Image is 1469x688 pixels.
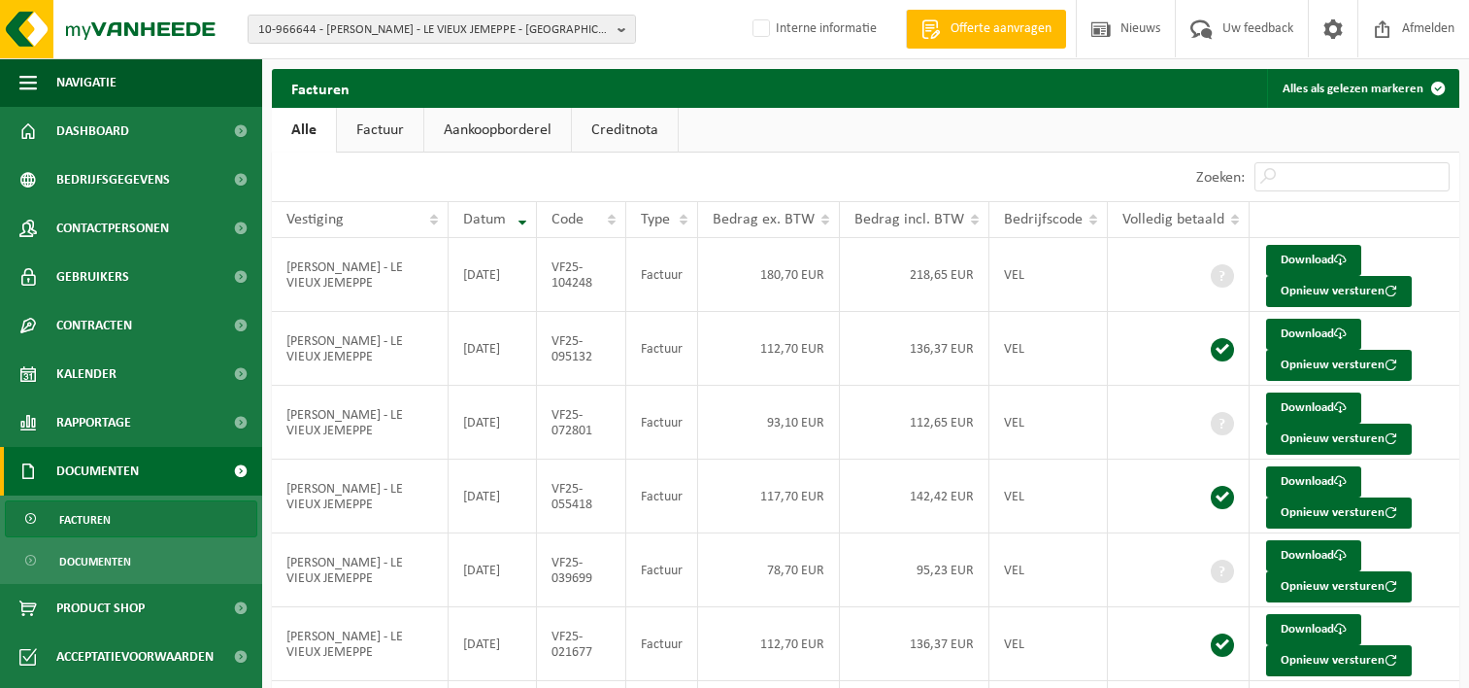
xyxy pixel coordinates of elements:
[626,312,698,386] td: Factuur
[537,238,626,312] td: VF25-104248
[1267,69,1457,108] button: Alles als gelezen markeren
[1122,212,1224,227] span: Volledig betaald
[449,238,537,312] td: [DATE]
[248,15,636,44] button: 10-966644 - [PERSON_NAME] - LE VIEUX JEMEPPE - [GEOGRAPHIC_DATA]
[1266,350,1412,381] button: Opnieuw versturen
[272,607,449,681] td: [PERSON_NAME] - LE VIEUX JEMEPPE
[713,212,815,227] span: Bedrag ex. BTW
[286,212,344,227] span: Vestiging
[537,312,626,386] td: VF25-095132
[56,447,139,496] span: Documenten
[1196,170,1245,186] label: Zoeken:
[698,460,840,533] td: 117,70 EUR
[59,543,131,580] span: Documenten
[989,460,1108,533] td: VEL
[698,533,840,607] td: 78,70 EUR
[1266,498,1412,529] button: Opnieuw versturen
[56,155,170,204] span: Bedrijfsgegevens
[1266,424,1412,455] button: Opnieuw versturen
[698,386,840,460] td: 93,10 EUR
[537,607,626,681] td: VF25-021677
[626,533,698,607] td: Factuur
[56,204,169,253] span: Contactpersonen
[59,501,111,538] span: Facturen
[1266,319,1361,350] a: Download
[449,460,537,533] td: [DATE]
[840,460,989,533] td: 142,42 EUR
[989,238,1108,312] td: VEL
[449,312,537,386] td: [DATE]
[1004,212,1083,227] span: Bedrijfscode
[449,386,537,460] td: [DATE]
[1266,645,1412,676] button: Opnieuw versturen
[537,386,626,460] td: VF25-072801
[424,108,571,153] a: Aankoopborderel
[572,108,678,153] a: Creditnota
[463,212,506,227] span: Datum
[5,500,257,537] a: Facturen
[272,69,369,107] h2: Facturen
[1266,393,1361,424] a: Download
[854,212,964,227] span: Bedrag incl. BTW
[272,108,336,153] a: Alle
[56,633,214,681] span: Acceptatievoorwaarden
[641,212,670,227] span: Type
[1266,571,1412,602] button: Opnieuw versturen
[626,386,698,460] td: Factuur
[56,301,132,350] span: Contracten
[906,10,1066,49] a: Offerte aanvragen
[989,312,1108,386] td: VEL
[749,15,877,44] label: Interne informatie
[537,460,626,533] td: VF25-055418
[698,312,840,386] td: 112,70 EUR
[1266,276,1412,307] button: Opnieuw versturen
[626,238,698,312] td: Factuur
[272,460,449,533] td: [PERSON_NAME] - LE VIEUX JEMEPPE
[56,350,117,398] span: Kalender
[56,398,131,447] span: Rapportage
[1266,245,1361,276] a: Download
[1266,466,1361,498] a: Download
[1266,614,1361,645] a: Download
[56,107,129,155] span: Dashboard
[1266,540,1361,571] a: Download
[272,238,449,312] td: [PERSON_NAME] - LE VIEUX JEMEPPE
[56,584,145,633] span: Product Shop
[626,460,698,533] td: Factuur
[840,607,989,681] td: 136,37 EUR
[5,542,257,579] a: Documenten
[989,607,1108,681] td: VEL
[626,607,698,681] td: Factuur
[698,607,840,681] td: 112,70 EUR
[449,607,537,681] td: [DATE]
[272,533,449,607] td: [PERSON_NAME] - LE VIEUX JEMEPPE
[698,238,840,312] td: 180,70 EUR
[449,533,537,607] td: [DATE]
[56,253,129,301] span: Gebruikers
[946,19,1056,39] span: Offerte aanvragen
[551,212,584,227] span: Code
[337,108,423,153] a: Factuur
[840,386,989,460] td: 112,65 EUR
[258,16,610,45] span: 10-966644 - [PERSON_NAME] - LE VIEUX JEMEPPE - [GEOGRAPHIC_DATA]
[989,386,1108,460] td: VEL
[56,58,117,107] span: Navigatie
[537,533,626,607] td: VF25-039699
[840,238,989,312] td: 218,65 EUR
[272,312,449,386] td: [PERSON_NAME] - LE VIEUX JEMEPPE
[840,312,989,386] td: 136,37 EUR
[989,533,1108,607] td: VEL
[272,386,449,460] td: [PERSON_NAME] - LE VIEUX JEMEPPE
[840,533,989,607] td: 95,23 EUR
